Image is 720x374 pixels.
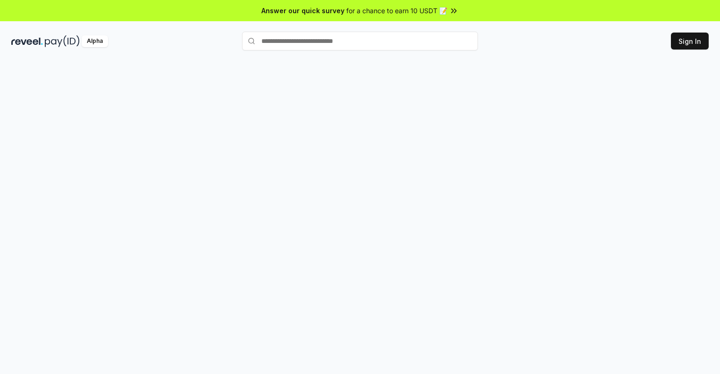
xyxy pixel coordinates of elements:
[11,35,43,47] img: reveel_dark
[671,33,709,50] button: Sign In
[45,35,80,47] img: pay_id
[82,35,108,47] div: Alpha
[261,6,344,16] span: Answer our quick survey
[346,6,447,16] span: for a chance to earn 10 USDT 📝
